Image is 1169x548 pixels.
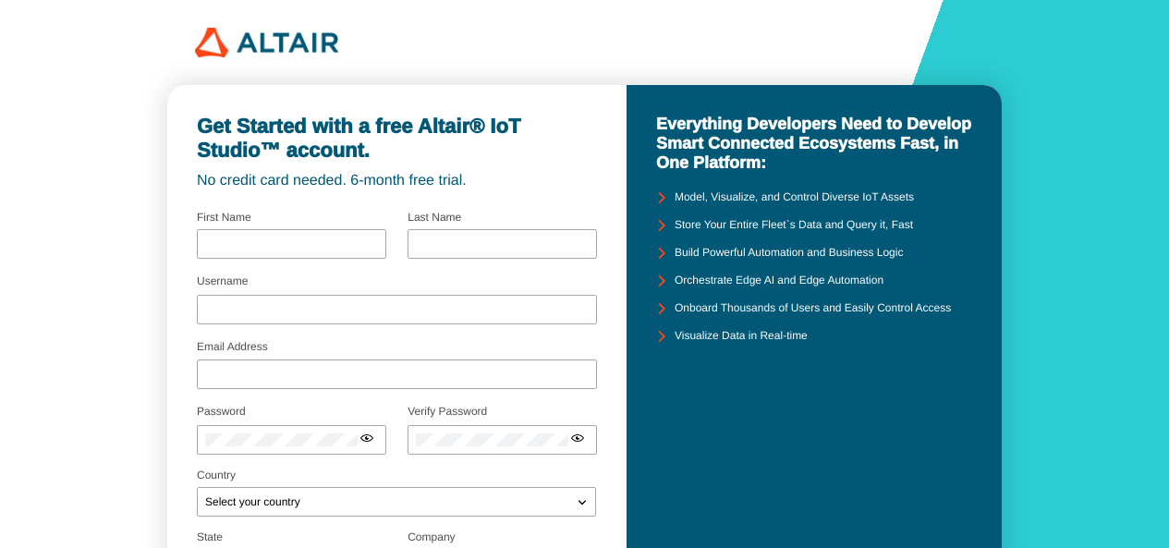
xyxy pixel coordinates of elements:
unity-typography: Model, Visualize, and Control Diverse IoT Assets [675,191,914,204]
img: 320px-Altair_logo.png [195,28,338,57]
unity-typography: Visualize Data in Real-time [675,330,808,343]
label: Email Address [197,340,268,353]
unity-typography: Get Started with a free Altair® IoT Studio™ account. [197,115,596,162]
unity-typography: Onboard Thousands of Users and Easily Control Access [675,302,951,315]
unity-typography: Everything Developers Need to Develop Smart Connected Ecosystems Fast, in One Platform: [656,115,972,172]
unity-typography: Store Your Entire Fleet`s Data and Query it, Fast [675,219,913,232]
unity-typography: No credit card needed. 6-month free trial. [197,173,596,189]
label: Verify Password [408,405,487,418]
unity-typography: Build Powerful Automation and Business Logic [675,247,903,260]
unity-typography: Orchestrate Edge AI and Edge Automation [675,274,883,287]
label: Username [197,274,248,287]
label: Password [197,405,246,418]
